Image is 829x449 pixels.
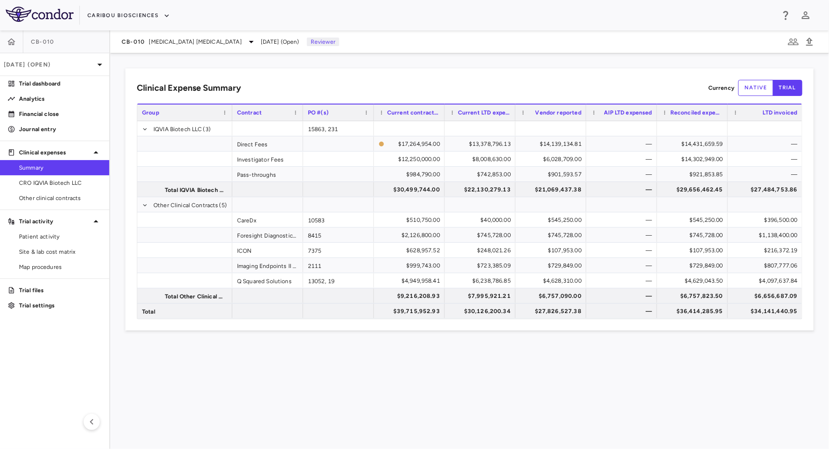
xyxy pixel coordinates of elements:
[19,179,102,187] span: CRO IQVIA Biotech LLC
[149,38,242,46] span: [MEDICAL_DATA] [MEDICAL_DATA]
[666,258,723,273] div: $729,849.00
[595,304,652,319] div: —
[736,136,798,152] div: —
[87,8,170,23] button: Caribou Biosciences
[4,60,94,69] p: [DATE] (Open)
[524,136,581,152] div: $14,139,134.81
[6,7,74,22] img: logo-full-BYUhSk78.svg
[232,136,303,151] div: Direct Fees
[453,212,511,228] div: $40,000.00
[382,258,440,273] div: $999,743.00
[453,288,511,304] div: $7,995,921.21
[453,258,511,273] div: $723,385.09
[219,198,227,213] span: (5)
[736,304,798,319] div: $34,141,440.95
[387,109,440,116] span: Current contract value
[736,228,798,243] div: $1,138,400.00
[388,136,440,152] div: $17,264,954.00
[142,109,159,116] span: Group
[137,82,241,95] h6: Clinical Expense Summary
[453,152,511,167] div: $8,008,630.00
[19,248,102,256] span: Site & lab cost matrix
[595,167,652,182] div: —
[122,38,145,46] span: CB-010
[31,38,55,46] span: CB-010
[524,182,581,197] div: $21,069,437.38
[453,304,511,319] div: $30,126,200.34
[19,95,102,103] p: Analytics
[19,232,102,241] span: Patient activity
[19,125,102,134] p: Journal entry
[382,273,440,288] div: $4,949,958.41
[524,167,581,182] div: $901,593.57
[763,109,798,116] span: LTD invoiced
[308,109,329,116] span: PO #(s)
[303,243,374,258] div: 7375
[19,286,102,295] p: Trial files
[736,288,798,304] div: $6,656,687.09
[595,258,652,273] div: —
[595,212,652,228] div: —
[382,212,440,228] div: $510,750.00
[736,152,798,167] div: —
[524,304,581,319] div: $27,826,527.38
[595,273,652,288] div: —
[165,182,227,198] span: Total IQVIA Biotech LLC
[232,258,303,273] div: Imaging Endpoints II LLC
[524,228,581,243] div: $745,728.00
[261,38,299,46] span: [DATE] (Open)
[232,243,303,258] div: ICON
[670,109,723,116] span: Reconciled expense
[153,122,202,137] span: IQVIA Biotech LLC
[524,152,581,167] div: $6,028,709.00
[595,152,652,167] div: —
[666,273,723,288] div: $4,629,043.50
[232,273,303,288] div: Q Squared Solutions
[458,109,511,116] span: Current LTD expensed
[524,212,581,228] div: $545,250.00
[736,258,798,273] div: $807,777.06
[303,121,374,136] div: 15863, 231
[738,80,773,96] button: native
[535,109,581,116] span: Vendor reported
[382,243,440,258] div: $628,957.52
[736,273,798,288] div: $4,097,637.84
[666,212,723,228] div: $545,250.00
[382,228,440,243] div: $2,126,800.00
[666,243,723,258] div: $107,953.00
[666,182,723,197] div: $29,656,462.45
[595,228,652,243] div: —
[666,228,723,243] div: $745,728.00
[524,258,581,273] div: $729,849.00
[666,152,723,167] div: $14,302,949.00
[453,228,511,243] div: $745,728.00
[382,288,440,304] div: $9,216,208.93
[736,182,798,197] div: $27,484,753.86
[666,288,723,304] div: $6,757,823.50
[307,38,339,46] p: Reviewer
[232,228,303,242] div: Foresight Diagnostics Inc
[232,167,303,182] div: Pass-throughs
[19,301,102,310] p: Trial settings
[524,243,581,258] div: $107,953.00
[165,289,227,304] span: Total Other Clinical Contracts
[595,136,652,152] div: —
[708,84,734,92] p: Currency
[382,167,440,182] div: $984,790.00
[303,258,374,273] div: 2111
[303,212,374,227] div: 10583
[379,137,440,151] span: The contract record and uploaded budget values do not match. Please review the contract record an...
[19,194,102,202] span: Other clinical contracts
[453,182,511,197] div: $22,130,279.13
[303,228,374,242] div: 8415
[736,243,798,258] div: $216,372.19
[453,136,511,152] div: $13,378,796.13
[736,212,798,228] div: $396,500.00
[19,263,102,271] span: Map procedures
[237,109,262,116] span: Contract
[736,167,798,182] div: —
[382,304,440,319] div: $39,715,952.93
[153,198,219,213] span: Other Clinical Contracts
[453,243,511,258] div: $248,021.26
[19,79,102,88] p: Trial dashboard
